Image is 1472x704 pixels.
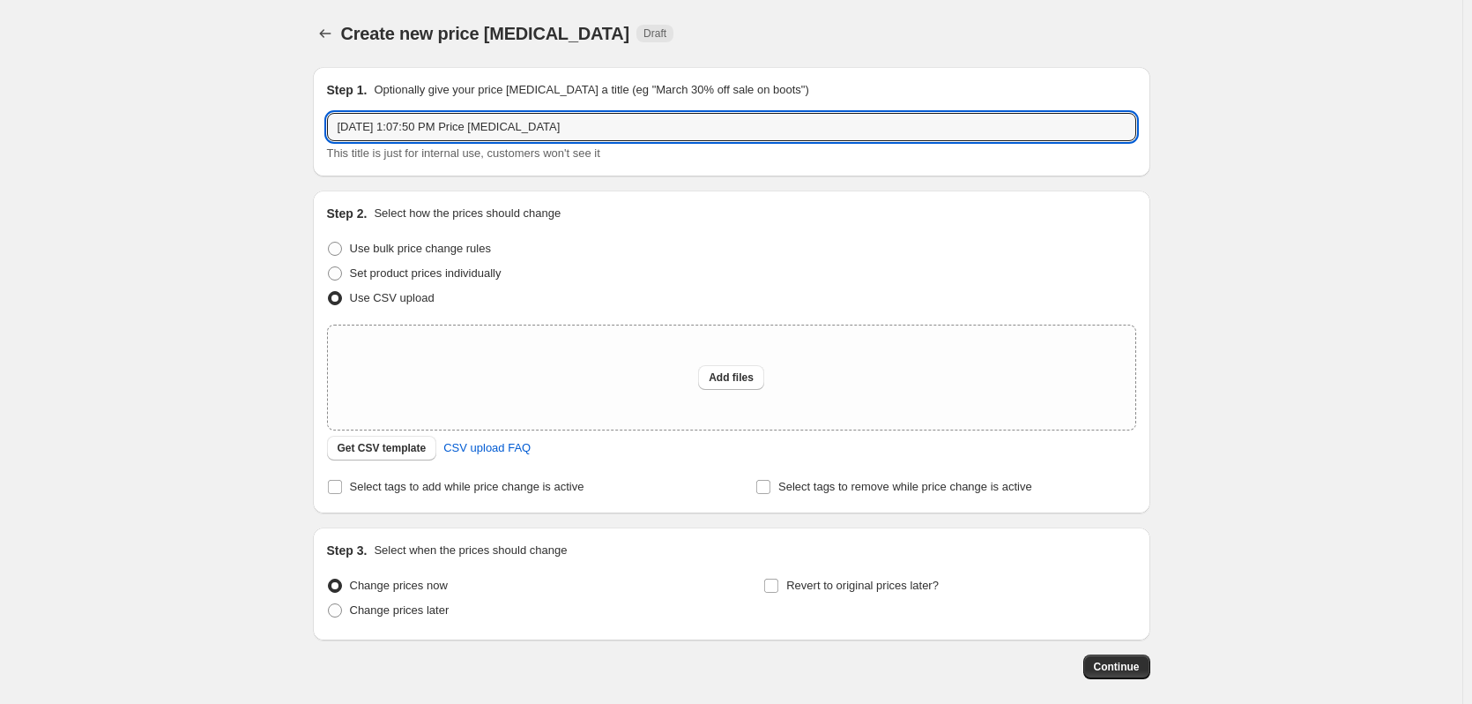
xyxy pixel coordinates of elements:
[643,26,666,41] span: Draft
[350,266,502,280] span: Set product prices individually
[786,579,939,592] span: Revert to original prices later?
[341,24,630,43] span: Create new price [MEDICAL_DATA]
[350,480,584,493] span: Select tags to add while price change is active
[313,21,338,46] button: Price change jobs
[350,291,435,304] span: Use CSV upload
[327,81,368,99] h2: Step 1.
[709,371,754,385] span: Add files
[327,436,437,461] button: Get CSV template
[778,480,1032,493] span: Select tags to remove while price change is active
[443,439,531,457] span: CSV upload FAQ
[374,542,567,559] p: Select when the prices should change
[1094,660,1140,674] span: Continue
[374,81,808,99] p: Optionally give your price [MEDICAL_DATA] a title (eg "March 30% off sale on boots")
[350,242,491,255] span: Use bulk price change rules
[1083,655,1150,679] button: Continue
[433,434,541,462] a: CSV upload FAQ
[327,542,368,559] h2: Step 3.
[338,441,427,455] span: Get CSV template
[327,146,600,160] span: This title is just for internal use, customers won't see it
[698,365,764,390] button: Add files
[374,205,561,222] p: Select how the prices should change
[327,205,368,222] h2: Step 2.
[350,579,448,592] span: Change prices now
[350,603,450,617] span: Change prices later
[327,113,1136,141] input: 30% off holiday sale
